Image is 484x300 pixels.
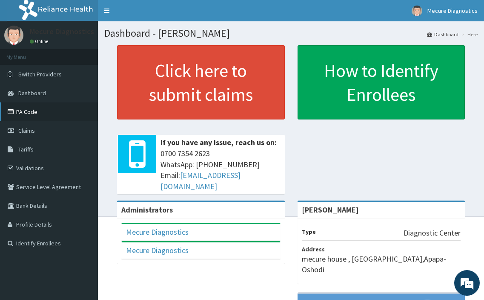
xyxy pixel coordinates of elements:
a: Click here to submit claims [117,45,285,119]
b: Address [302,245,325,253]
b: Administrators [121,205,173,215]
div: Minimize live chat window [140,4,160,25]
h1: Dashboard - [PERSON_NAME] [104,28,478,39]
a: Mecure Diagnostics [126,245,189,255]
span: We're online! [49,93,117,180]
textarea: Type your message and hit 'Enter' [4,205,162,235]
span: Dashboard [18,89,46,97]
span: Switch Providers [18,70,62,78]
div: Chat with us now [44,48,143,59]
span: 0700 7354 2623 WhatsApp: [PHONE_NUMBER] Email: [160,148,281,192]
p: mecure house , [GEOGRAPHIC_DATA],Apapa-Oshodi [302,253,461,275]
b: If you have any issue, reach us on: [160,137,277,147]
a: Dashboard [427,31,458,38]
strong: [PERSON_NAME] [302,205,359,215]
li: Here [459,31,478,38]
span: Tariffs [18,146,34,153]
p: Diagnostic Center [404,227,461,239]
span: Mecure Diagnostics [427,7,478,15]
img: User Image [412,6,422,16]
a: Online [30,38,50,44]
a: How to Identify Enrollees [298,45,465,119]
p: Mecure Diagnostics [30,28,94,35]
a: [EMAIL_ADDRESS][DOMAIN_NAME] [160,170,241,191]
b: Type [302,228,316,236]
a: Mecure Diagnostics [126,227,189,237]
span: Claims [18,127,35,134]
img: User Image [4,26,23,45]
img: d_794563401_company_1708531726252_794563401 [16,43,34,64]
